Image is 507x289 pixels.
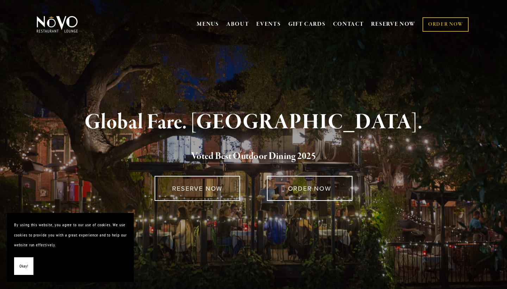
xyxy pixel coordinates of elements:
span: Okay! [19,261,28,271]
a: ORDER NOW [267,176,352,201]
a: ABOUT [226,21,249,28]
h2: 5 [48,149,459,164]
section: Cookie banner [7,213,134,282]
img: Novo Restaurant &amp; Lounge [35,16,79,33]
a: MENUS [197,21,219,28]
a: EVENTS [256,21,281,28]
button: Okay! [14,257,33,275]
a: GIFT CARDS [288,18,326,31]
a: CONTACT [333,18,364,31]
a: Voted Best Outdoor Dining 202 [191,150,311,164]
strong: Global Fare. [GEOGRAPHIC_DATA]. [84,109,422,136]
a: RESERVE NOW [371,18,415,31]
p: By using this website, you agree to our use of cookies. We use cookies to provide you with a grea... [14,220,127,250]
a: RESERVE NOW [155,176,240,201]
a: ORDER NOW [423,17,469,32]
